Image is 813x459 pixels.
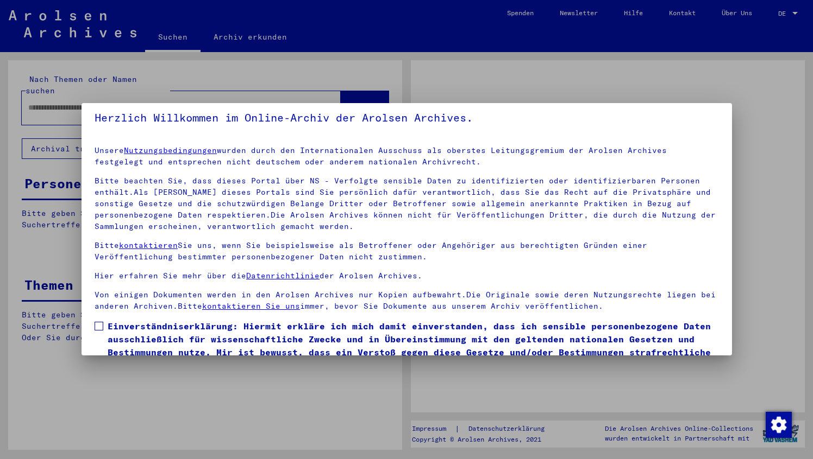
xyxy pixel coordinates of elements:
p: Unsere wurden durch den Internationalen Ausschuss als oberstes Leitungsgremium der Arolsen Archiv... [95,145,719,168]
a: Nutzungsbedingungen [124,145,217,155]
h5: Herzlich Willkommen im Online-Archiv der Arolsen Archives. [95,109,719,126]
p: Bitte beachten Sie, dass dieses Portal über NS - Verfolgte sensible Daten zu identifizierten oder... [95,175,719,232]
p: Hier erfahren Sie mehr über die der Arolsen Archives. [95,270,719,282]
span: Einverständniserklärung: Hiermit erkläre ich mich damit einverstanden, dass ich sensible personen... [108,320,719,372]
a: Datenrichtlinie [246,271,320,280]
p: Von einigen Dokumenten werden in den Arolsen Archives nur Kopien aufbewahrt.Die Originale sowie d... [95,289,719,312]
a: kontaktieren [119,240,178,250]
a: kontaktieren Sie uns [202,301,300,311]
p: Bitte Sie uns, wenn Sie beispielsweise als Betroffener oder Angehöriger aus berechtigten Gründen ... [95,240,719,263]
img: Zustimmung ändern [766,412,792,438]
